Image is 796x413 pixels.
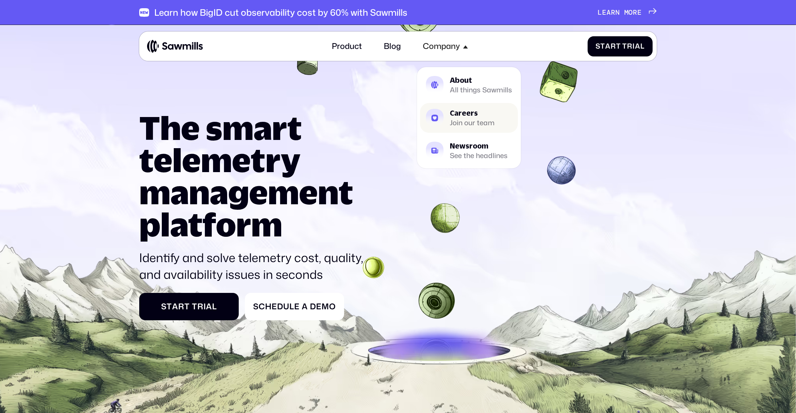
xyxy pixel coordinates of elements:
[632,42,635,50] span: i
[611,42,616,50] span: r
[253,302,259,311] span: S
[598,8,657,16] a: Learnmore
[606,8,611,16] span: a
[450,77,512,84] div: About
[640,42,645,50] span: l
[329,302,336,311] span: o
[154,7,407,17] div: Learn how BigID cut observability cost by 60% with Sawmills
[417,36,474,57] div: Company
[423,42,460,51] div: Company
[302,302,308,311] span: a
[139,293,239,320] a: StartTrial
[450,153,508,159] div: See the headlines
[283,302,289,311] span: u
[322,302,329,311] span: m
[192,302,197,311] span: T
[605,42,611,50] span: a
[417,57,521,169] nav: Company
[588,36,653,56] a: StartTrial
[615,8,620,16] span: n
[272,302,277,311] span: e
[277,302,283,311] span: d
[450,109,495,117] div: Careers
[184,302,190,311] span: t
[197,302,204,311] span: r
[139,112,370,241] h1: The smart telemetry management platform
[637,8,642,16] span: e
[598,8,602,16] span: L
[378,36,407,57] a: Blog
[420,70,518,100] a: AboutAll things Sawmills
[623,42,627,50] span: T
[624,8,629,16] span: m
[206,302,212,311] span: a
[450,120,495,126] div: Join our team
[627,42,632,50] span: r
[316,302,322,311] span: e
[420,136,518,166] a: NewsroomSee the headlines
[294,302,300,311] span: e
[600,42,605,50] span: t
[204,302,206,311] span: i
[616,42,621,50] span: t
[450,87,512,93] div: All things Sawmills
[245,293,344,320] a: ScheduleaDemo
[326,36,368,57] a: Product
[310,302,316,311] span: D
[161,302,167,311] span: S
[178,302,184,311] span: r
[633,8,637,16] span: r
[635,42,640,50] span: a
[450,142,508,150] div: Newsroom
[629,8,633,16] span: o
[172,302,178,311] span: a
[596,42,601,50] span: S
[420,103,518,133] a: CareersJoin our team
[259,302,265,311] span: c
[167,302,172,311] span: t
[289,302,294,311] span: l
[139,249,370,283] p: Identify and solve telemetry cost, quality, and availability issues in seconds
[611,8,615,16] span: r
[602,8,607,16] span: e
[212,302,217,311] span: l
[265,302,272,311] span: h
